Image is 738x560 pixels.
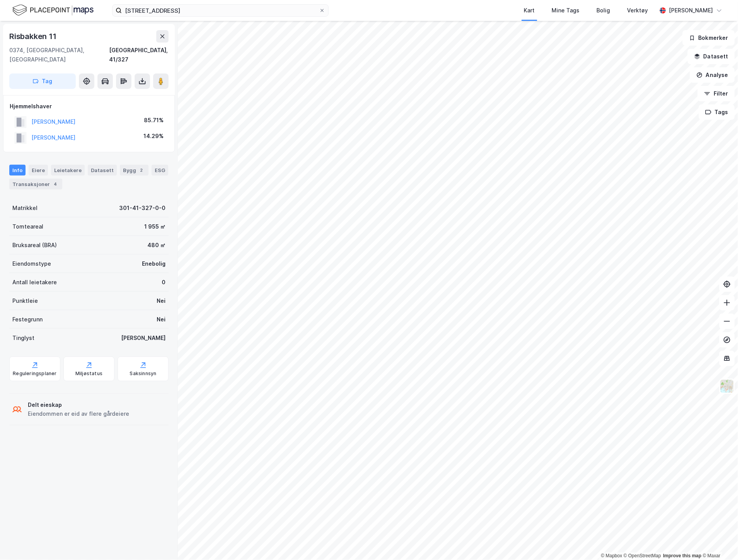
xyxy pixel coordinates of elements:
div: Eiendomstype [12,259,51,268]
div: 0 [162,278,166,287]
div: Punktleie [12,296,38,306]
div: Hjemmelshaver [10,102,168,111]
div: Festegrunn [12,315,43,324]
div: Matrikkel [12,203,38,213]
div: Antall leietakere [12,278,57,287]
div: [GEOGRAPHIC_DATA], 41/327 [109,46,169,64]
div: Kontrollprogram for chat [699,523,738,560]
div: Reguleringsplaner [13,370,56,377]
div: Nei [157,315,166,324]
div: Bruksareal (BRA) [12,241,57,250]
div: Transaksjoner [9,179,62,190]
div: 4 [51,180,59,188]
div: Miljøstatus [75,370,102,377]
button: Analyse [690,67,735,83]
div: 301-41-327-0-0 [119,203,166,213]
div: 2 [138,166,145,174]
input: Søk på adresse, matrikkel, gårdeiere, leietakere eller personer [122,5,319,16]
div: Mine Tags [552,6,580,15]
div: 1 955 ㎡ [144,222,166,231]
div: 14.29% [143,131,164,141]
div: Leietakere [51,165,85,176]
div: Bygg [120,165,149,176]
button: Tag [9,73,76,89]
a: Improve this map [663,553,702,559]
div: Eiere [29,165,48,176]
div: [PERSON_NAME] [121,333,166,343]
div: [PERSON_NAME] [669,6,713,15]
img: Z [720,379,735,394]
img: logo.f888ab2527a4732fd821a326f86c7f29.svg [12,3,94,17]
div: Nei [157,296,166,306]
div: Verktøy [627,6,648,15]
div: Saksinnsyn [130,370,157,377]
div: Delt eieskap [28,400,129,410]
div: 480 ㎡ [147,241,166,250]
iframe: Chat Widget [699,523,738,560]
button: Tags [699,104,735,120]
div: Risbakken 11 [9,30,58,43]
div: Bolig [597,6,610,15]
div: Enebolig [142,259,166,268]
button: Datasett [688,49,735,64]
div: Datasett [88,165,117,176]
div: Eiendommen er eid av flere gårdeiere [28,410,129,419]
div: ESG [152,165,168,176]
div: 0374, [GEOGRAPHIC_DATA], [GEOGRAPHIC_DATA] [9,46,109,64]
div: Info [9,165,26,176]
button: Bokmerker [683,30,735,46]
div: Tinglyst [12,333,34,343]
div: Tomteareal [12,222,43,231]
button: Filter [698,86,735,101]
a: Mapbox [601,553,622,559]
a: OpenStreetMap [624,553,661,559]
div: 85.71% [144,116,164,125]
div: Kart [524,6,535,15]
